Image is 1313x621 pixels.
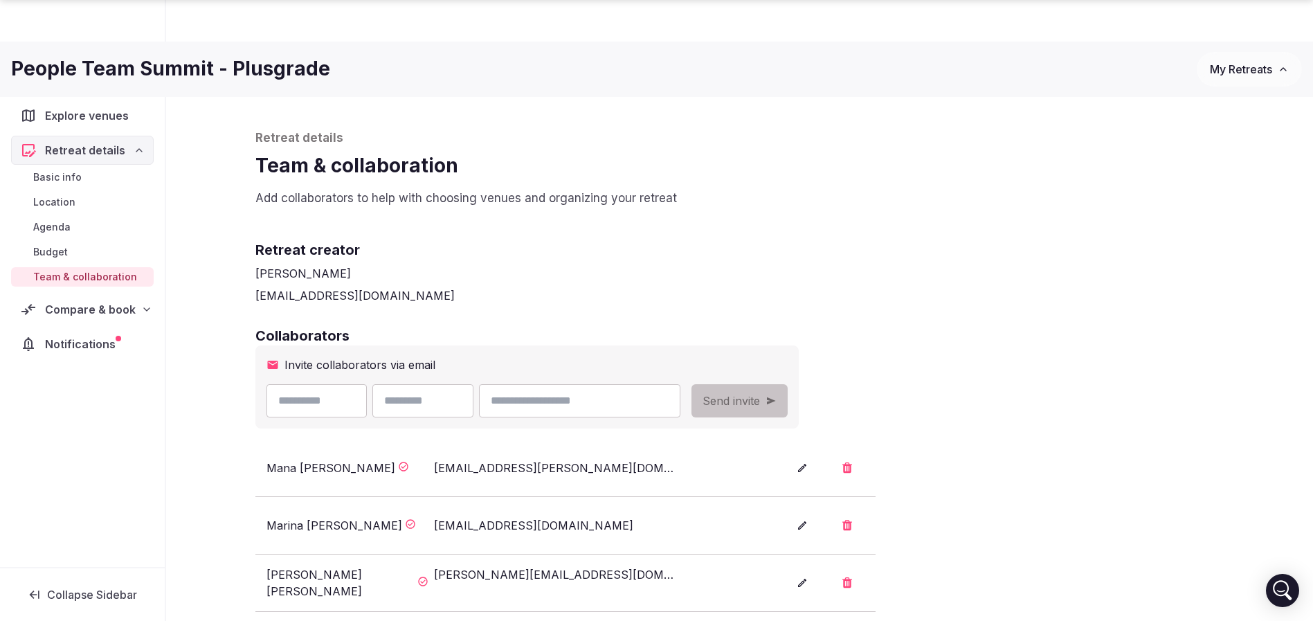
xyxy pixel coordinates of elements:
[266,460,395,476] div: Mana [PERSON_NAME]
[1197,52,1302,87] button: My Retreats
[255,240,1224,260] h2: Retreat creator
[11,55,330,82] h1: People Team Summit - Plusgrade
[47,588,137,602] span: Collapse Sidebar
[266,517,402,534] div: Marina [PERSON_NAME]
[33,220,71,234] span: Agenda
[255,326,1224,345] h2: Collaborators
[33,195,75,209] span: Location
[33,270,137,284] span: Team & collaboration
[255,265,1224,282] div: [PERSON_NAME]
[45,301,136,318] span: Compare & book
[255,190,1224,207] p: Add collaborators to help with choosing venues and organizing your retreat
[11,192,154,212] a: Location
[1266,574,1299,607] div: Open Intercom Messenger
[255,130,1224,147] p: Retreat details
[45,336,121,352] span: Notifications
[434,460,680,476] div: [EMAIL_ADDRESS][PERSON_NAME][DOMAIN_NAME]
[11,168,154,187] a: Basic info
[1210,62,1272,76] span: My Retreats
[11,330,154,359] a: Notifications
[11,579,154,610] button: Collapse Sidebar
[284,357,435,373] span: Invite collaborators via email
[255,287,1224,304] div: [EMAIL_ADDRESS][DOMAIN_NAME]
[11,217,154,237] a: Agenda
[255,152,1224,179] h1: Team & collaboration
[11,267,154,287] a: Team & collaboration
[45,142,125,159] span: Retreat details
[703,393,760,409] span: Send invite
[45,107,134,124] span: Explore venues
[434,517,680,534] div: [EMAIL_ADDRESS][DOMAIN_NAME]
[33,170,82,184] span: Basic info
[11,101,154,130] a: Explore venues
[691,384,788,417] button: Send invite
[266,566,415,600] div: [PERSON_NAME] [PERSON_NAME]
[11,242,154,262] a: Budget
[33,245,68,259] span: Budget
[434,566,680,583] div: [PERSON_NAME][EMAIL_ADDRESS][DOMAIN_NAME]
